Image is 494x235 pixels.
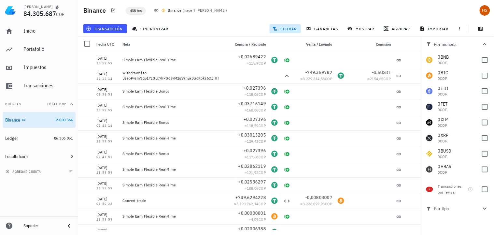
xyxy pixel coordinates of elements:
[96,71,117,77] div: [DATE]
[122,198,224,203] div: Convert trade
[122,183,224,188] div: Simple Earn Flexible Real-Time
[122,136,224,141] div: Simple Earn Flexible Real-Time
[429,187,430,192] span: 5
[274,26,297,31] span: filtrar
[96,62,117,65] div: 23:59:59
[259,201,266,206] span: COP
[96,202,117,206] div: 01:50:23
[271,88,278,95] div: USDT-icon
[271,166,278,173] div: USDT-icon
[96,155,117,159] div: 02:41:51
[438,164,441,169] span: 0
[338,198,344,204] div: BTC-icon
[3,78,76,94] a: Transacciones
[376,42,391,47] span: Comisión
[438,123,440,128] span: 0
[245,186,266,191] span: ≈
[441,164,452,169] span: HBAR
[96,86,117,93] div: [DATE]
[130,24,173,33] button: sincronizar
[5,136,19,141] div: Ledger
[122,229,224,235] div: Simple Earn Flexible Real-Time
[247,108,258,112] span: 160,86
[271,213,278,220] div: BTC-icon
[122,42,130,47] span: Nota
[347,37,394,52] div: Comisión
[441,70,448,76] span: BTC
[441,85,448,91] span: ETH
[441,117,449,123] span: XLM
[96,140,117,143] div: 23:59:59
[238,210,266,216] span: +0,00000001
[438,107,440,112] span: 0
[345,24,378,33] button: mostrar
[96,102,117,109] div: [DATE]
[122,70,224,81] div: Withdrawal to BzebPvsmNq51YLGLx7hPGdsyM2qS9hya3GdKbks6QZHH
[303,201,325,206] span: 3.226.092,93
[270,24,301,33] button: filtrar
[47,102,66,106] span: Total COP
[438,117,441,123] span: 0
[426,104,433,110] div: FET-icon
[306,42,332,47] span: Venta / Enviado
[122,57,224,63] div: Simple Earn Flexible Real-Time
[440,107,447,112] span: COP
[251,217,259,222] span: 4,09
[271,104,278,110] div: USDT-icon
[301,76,332,81] span: ≈
[440,92,447,96] span: COP
[385,26,410,31] span: agrupar
[184,8,226,13] span: hace 7 [PERSON_NAME]
[441,132,449,138] span: XRP
[247,61,266,66] span: ≈
[5,117,21,123] div: Binance
[381,24,414,33] button: agrupar
[227,37,269,52] div: Compra / Recibido
[71,154,73,159] span: 0
[3,149,76,164] a: Localbitcoin 0
[426,72,433,79] div: BTC-icon
[96,187,117,190] div: 23:59:59
[122,104,224,110] div: Simple Earn Flexible Real-Time
[325,76,332,81] span: COP
[421,200,494,217] button: Por tipo
[247,186,258,191] span: 108,06
[372,69,380,75] span: -0,5
[426,135,433,141] div: XRP-icon
[96,165,117,171] div: [DATE]
[23,4,52,9] div: [PERSON_NAME]
[134,26,168,31] span: sincronizar
[96,77,117,81] div: 14:12:14
[96,180,117,187] div: [DATE]
[238,132,266,138] span: +0,03013205
[96,227,117,234] div: [DATE]
[259,123,266,128] span: COP
[247,154,258,159] span: 117,68
[238,101,266,107] span: +0,03716149
[426,166,433,173] div: HBAR-icon
[96,109,117,112] div: 23:59:59
[303,24,342,33] button: ganancias
[438,92,440,96] span: 0
[96,133,117,140] div: [DATE]
[247,139,258,144] span: 129,43
[168,7,182,14] div: Binance
[162,8,165,12] img: 270.png
[438,154,440,159] span: 0
[3,96,76,112] button: CuentasTotal COP
[271,135,278,141] div: USDT-icon
[440,76,447,81] span: COP
[122,151,224,156] div: Simple Earn Flexible Bonus
[56,11,65,17] span: COP
[440,60,447,65] span: COP
[247,123,258,128] span: 118,59
[380,69,391,75] span: USDT
[426,88,433,95] div: ETH-icon
[122,214,224,219] div: Simple Earn Flexible Real-Time
[305,69,332,75] span: -749,359782
[235,42,266,47] span: Compra / Recibido
[5,154,28,159] div: Localbitcoin
[440,139,447,143] span: COP
[426,151,433,157] div: BUSD-icon
[183,7,227,14] span: ( )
